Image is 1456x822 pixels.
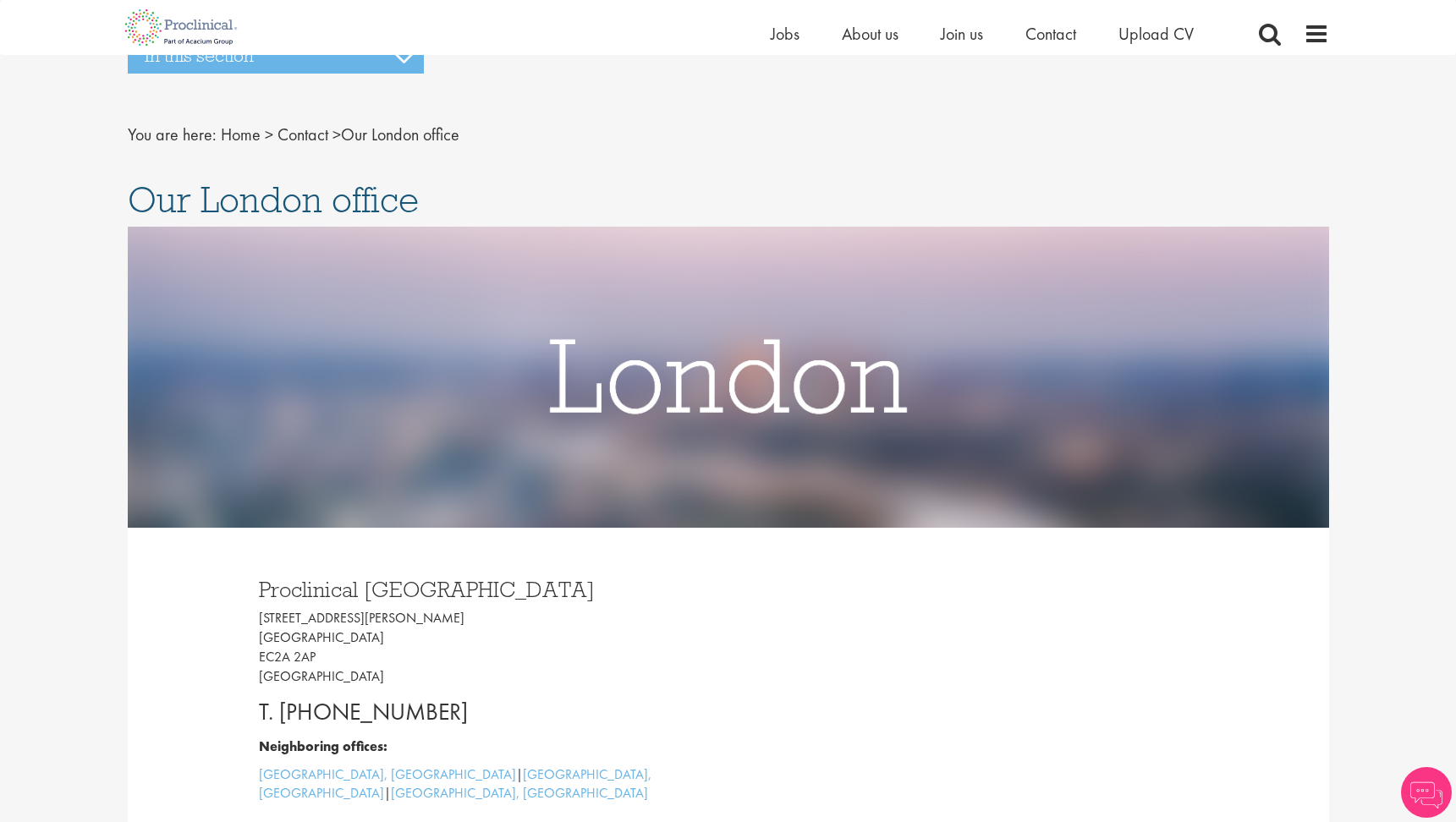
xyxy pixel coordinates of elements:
a: Join us [941,23,983,45]
span: > [265,123,273,145]
a: [GEOGRAPHIC_DATA], [GEOGRAPHIC_DATA] [259,765,516,783]
b: Neighboring offices: [259,737,387,755]
a: Contact [1025,23,1076,45]
a: [GEOGRAPHIC_DATA], [GEOGRAPHIC_DATA] [259,765,651,803]
span: You are here: [128,123,217,145]
h3: In this section [128,38,424,74]
a: breadcrumb link to Home [221,123,261,145]
h3: Proclinical [GEOGRAPHIC_DATA] [259,578,716,600]
a: Jobs [771,23,799,45]
a: [GEOGRAPHIC_DATA], [GEOGRAPHIC_DATA] [391,784,648,802]
p: | | [259,765,716,804]
span: Our London office [128,177,419,222]
span: Our London office [221,123,459,145]
p: [STREET_ADDRESS][PERSON_NAME] [GEOGRAPHIC_DATA] EC2A 2AP [GEOGRAPHIC_DATA] [259,609,716,686]
span: > [332,123,341,145]
a: breadcrumb link to Contact [277,123,328,145]
a: Upload CV [1118,23,1194,45]
p: T. [PHONE_NUMBER] [259,695,716,729]
img: Chatbot [1401,767,1452,818]
a: About us [842,23,898,45]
